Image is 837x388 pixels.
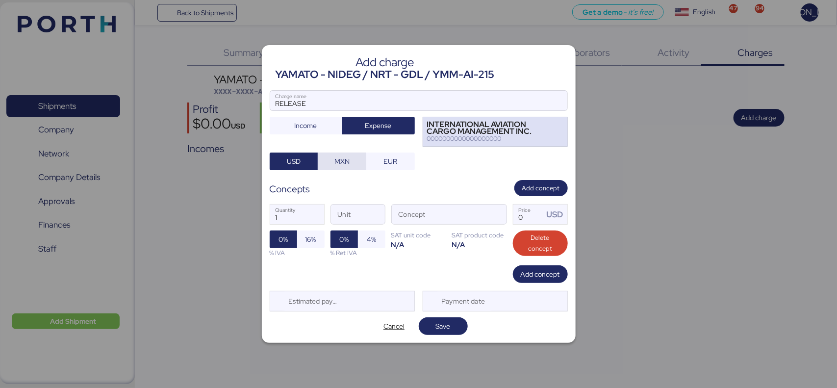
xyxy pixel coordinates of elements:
span: Delete concept [521,233,560,254]
button: Save [419,317,468,335]
span: Expense [365,120,392,131]
input: Unit [331,205,385,224]
button: Add concept [513,265,568,283]
div: USD [546,208,567,221]
div: Concepts [270,182,310,196]
span: 16% [305,233,316,245]
span: 0% [279,233,288,245]
input: Price [513,205,544,224]
span: EUR [383,155,397,167]
input: Concept [392,205,483,224]
button: Income [270,117,342,134]
div: % Ret IVA [330,248,385,258]
span: Add concept [522,183,560,194]
button: Expense [342,117,415,134]
div: N/A [391,240,446,249]
button: 16% [297,231,325,248]
div: SAT unit code [391,231,446,240]
span: Save [436,320,451,332]
div: N/A [452,240,507,249]
input: Quantity [270,205,324,224]
div: % IVA [270,248,325,258]
button: MXN [318,153,366,170]
div: 0000000000000000000 [427,135,553,142]
button: EUR [366,153,415,170]
button: Cancel [370,317,419,335]
div: Add charge [276,58,495,67]
span: Income [295,120,317,131]
div: SAT product code [452,231,507,240]
span: MXN [334,155,350,167]
button: Delete concept [513,231,568,256]
button: 4% [358,231,385,248]
span: USD [287,155,301,167]
input: Charge name [270,91,567,110]
span: 0% [339,233,349,245]
button: 0% [330,231,358,248]
div: YAMATO - NIDEG / NRT - GDL / YMM-AI-215 [276,67,495,82]
div: INTERNATIONAL AVIATION CARGO MANAGEMENT INC. [427,121,553,135]
span: Cancel [383,320,405,332]
button: USD [270,153,318,170]
button: ConceptConcept [486,207,507,227]
button: Add concept [514,180,568,196]
span: 4% [367,233,376,245]
button: 0% [270,231,297,248]
span: Add concept [521,268,560,280]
